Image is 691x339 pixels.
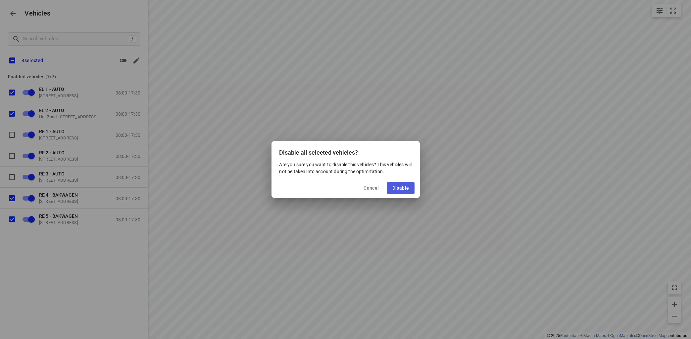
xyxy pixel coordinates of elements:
[387,182,415,194] button: Disable
[358,182,384,194] button: Cancel
[279,161,412,174] p: Are you sure you want to disable this vehicles? This vehicles will not be taken into account duri...
[364,185,379,191] span: Cancel
[271,141,420,161] div: Disable all selected vehicles?
[392,185,409,191] span: Disable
